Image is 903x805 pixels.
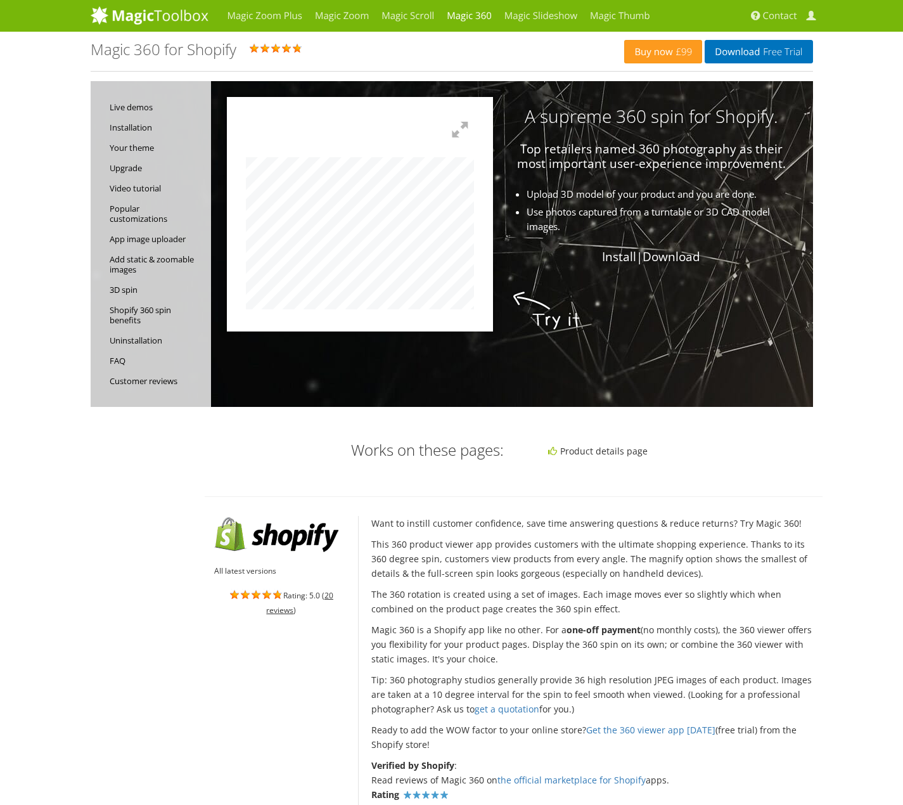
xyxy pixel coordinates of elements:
[110,249,205,280] a: Add static & zoomable images
[643,248,700,265] a: Download
[548,444,810,458] li: Product details page
[110,178,205,198] a: Video tutorial
[110,198,205,229] a: Popular customizations
[371,723,812,752] p: Ready to add the WOW factor to your online store? (free trial) from the Shopify store!
[475,703,539,715] a: get a quotation
[110,158,205,178] a: Upgrade
[371,587,812,616] p: The 360 rotation is created using a set of images. Each image moves ever so slightly which when c...
[402,790,449,801] img: Magic 360 for Shopify
[91,41,625,61] div: Rating: 5.0 ( )
[248,205,799,234] li: Use photos captured from a turntable or 3D CAD model images.
[211,106,788,126] h3: A supreme 360 spin for Shopify.
[91,41,236,58] h1: Magic 360 for Shopify
[673,47,693,57] span: £99
[110,351,205,371] a: FAQ
[371,758,812,802] p: : Read reviews of Magic 360 on apps.
[624,40,702,63] a: Buy now£99
[110,300,205,330] a: Shopify 360 spin benefits
[110,229,205,249] a: App image uploader
[110,330,205,351] a: Uninstallation
[110,280,205,300] a: 3D spin
[211,142,788,171] p: Top retailers named 360 photography as their most important user-experience improvement.
[705,40,812,63] a: DownloadFree Trial
[586,724,715,736] a: Get the 360 viewer app [DATE]
[214,563,349,578] ul: All latest versions
[371,537,812,581] p: This 360 product viewer app provides customers with the ultimate shopping experience. Thanks to i...
[371,622,812,666] p: Magic 360 is a Shopify app like no other. For a (no monthly costs), the 360 viewer offers you fle...
[567,624,641,636] strong: one-off payment
[371,759,454,771] strong: Verified by Shopify
[110,97,205,117] a: Live demos
[110,138,205,158] a: Your theme
[110,117,205,138] a: Installation
[211,250,788,264] p: |
[760,47,802,57] span: Free Trial
[371,516,812,531] p: Want to instill customer confidence, save time answering questions & reduce returns? Try Magic 360!
[497,774,646,786] a: the official marketplace for Shopify
[371,673,812,716] p: Tip: 360 photography studios generally provide 36 high resolution JPEG images of each product. Im...
[763,10,797,22] span: Contact
[214,588,349,617] div: Rating: 5.0 ( )
[602,248,636,265] a: Install
[110,371,205,391] a: Customer reviews
[214,442,504,458] h3: Works on these pages:
[248,187,799,202] li: Upload 3D model of your product and you are done.
[91,6,208,25] img: MagicToolbox.com - Image tools for your website
[371,789,399,801] strong: Rating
